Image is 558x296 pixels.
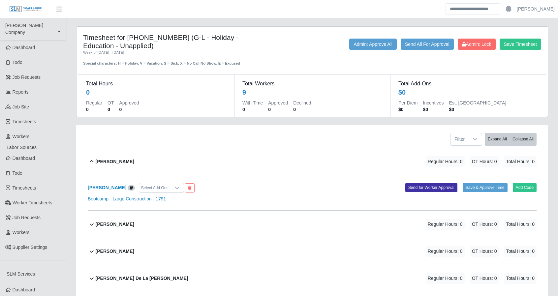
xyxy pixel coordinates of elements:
dt: Total Workers [242,80,382,88]
button: Send All For Approval [401,39,454,50]
dt: Est. [GEOGRAPHIC_DATA] [449,100,506,106]
div: 0 [86,88,90,97]
span: SLM Services [7,271,35,277]
span: Todo [13,60,22,65]
span: Dashboard [13,287,35,292]
button: Send for Worker Approval [405,183,457,192]
span: Workers [13,230,30,235]
span: Reports [13,89,29,95]
img: SLM Logo [9,6,42,13]
a: Bootcamp - Large Construction - 1791 [88,196,166,201]
span: Regular Hours: 0 [426,156,465,167]
span: Regular Hours: 0 [426,273,465,284]
button: [PERSON_NAME] Regular Hours: 0 OT Hours: 0 Total Hours: 0 [88,238,537,265]
span: Job Requests [13,215,41,220]
a: [PERSON_NAME] [517,6,555,13]
span: Worker Timesheets [13,200,52,205]
div: Special characters: H = Holiday, V = Vacation, S = Sick, X = No Call No Show, E = Excused [83,55,268,66]
span: Dashboard [13,156,35,161]
button: Save Timesheet [500,39,541,50]
dt: Approved [268,100,288,106]
b: [PERSON_NAME] [96,158,134,165]
b: [PERSON_NAME] [96,221,134,228]
span: Timesheets [13,185,36,191]
span: Regular Hours: 0 [426,246,465,257]
span: Workers [13,134,30,139]
button: Collapse All [510,133,537,146]
dd: $0 [423,106,444,113]
dt: Declined [293,100,311,106]
button: Add Code [513,183,537,192]
span: Supplier Settings [13,245,47,250]
span: OT Hours: 0 [470,219,499,230]
button: Expand All [485,133,510,146]
div: $0 [398,88,406,97]
b: [PERSON_NAME] [96,248,134,255]
h4: Timesheet for [PHONE_NUMBER] (G-L - Holiday - Education - Unapplied) [83,33,268,50]
span: Regular Hours: 0 [426,219,465,230]
span: Total Hours: 0 [504,246,537,257]
span: Total Hours: 0 [504,156,537,167]
button: [PERSON_NAME] De La [PERSON_NAME] Regular Hours: 0 OT Hours: 0 Total Hours: 0 [88,265,537,292]
dt: Total Add-Ons [398,80,538,88]
span: Filter [450,133,469,145]
span: job site [13,104,29,109]
span: OT Hours: 0 [470,273,499,284]
dt: Per Diem [398,100,418,106]
b: [PERSON_NAME] De La [PERSON_NAME] [96,275,188,282]
dt: OT [108,100,114,106]
dt: With Time [242,100,263,106]
button: Admin: Approve All [349,39,397,50]
button: Save & Approve Time [463,183,508,192]
button: [PERSON_NAME] Regular Hours: 0 OT Hours: 0 Total Hours: 0 [88,211,537,238]
input: Search [446,3,500,15]
span: OT Hours: 0 [470,246,499,257]
a: View/Edit Notes [128,185,135,190]
dt: Approved [119,100,139,106]
dd: $0 [449,106,506,113]
dt: Incentives [423,100,444,106]
div: Week of [DATE] - [DATE] [83,50,268,55]
dd: 0 [242,106,263,113]
span: Dashboard [13,45,35,50]
span: Timesheets [13,119,36,124]
div: Select Add Ons [139,183,170,192]
button: End Worker & Remove from the Timesheet [185,183,195,192]
span: Labor Sources [7,145,37,150]
dd: 0 [119,106,139,113]
span: Admin: Lock [462,42,491,47]
dd: 0 [86,106,102,113]
span: Todo [13,170,22,176]
dd: $0 [398,106,418,113]
span: Total Hours: 0 [504,219,537,230]
button: [PERSON_NAME] Regular Hours: 0 OT Hours: 0 Total Hours: 0 [88,148,537,175]
span: Job Requests [13,74,41,80]
dt: Regular [86,100,102,106]
div: 9 [242,88,246,97]
span: OT Hours: 0 [470,156,499,167]
a: [PERSON_NAME] [88,185,126,190]
dd: 0 [268,106,288,113]
dt: Total Hours [86,80,226,88]
span: Total Hours: 0 [504,273,537,284]
button: Admin: Lock [458,39,496,50]
dd: 0 [108,106,114,113]
div: bulk actions [485,133,537,146]
dd: 0 [293,106,311,113]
